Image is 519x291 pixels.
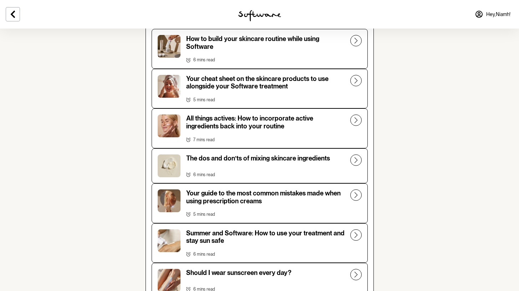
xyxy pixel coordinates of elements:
[158,114,180,137] img: Contentful_Retention_Content__3_.png
[186,189,345,205] p: Your guide to the most common mistakes made when using prescription creams
[158,75,180,98] img: Contentful_Retention_Content__2_.png
[193,212,215,217] span: 5 mins read
[158,35,180,58] img: Contentful_Retention_Content__1_.png
[186,35,345,50] p: How to build your skincare routine while using Software
[152,183,368,223] button: Your guide to the most common mistakes made when using prescription creams5 mins read
[186,269,291,277] p: Should I wear sunscreen every day?
[158,229,180,252] img: Contentful_Retention_Content__6_.png
[486,11,510,17] span: Hey, Niamh !
[193,252,215,257] span: 6 mins read
[158,189,180,212] img: Contentful_Retention_Content__5_.png
[470,6,515,23] a: Hey,Niamh!
[152,223,368,263] button: Summer and Software: How to use your treatment and stay sun safe6 mins read
[238,10,281,21] img: software logo
[152,69,368,109] button: Your cheat sheet on the skincare products to use alongside your Software treatment5 mins read
[186,75,345,90] p: Your cheat sheet on the skincare products to use alongside your Software treatment
[186,114,345,130] p: All things actives: How to incorporate active ingredients back into your routine
[186,154,330,162] p: The dos and don’ts of mixing skincare ingredients
[152,29,368,69] button: How to build your skincare routine while using Software6 mins read
[158,154,180,177] img: Contentful_Retention_Content__4_.png
[152,108,368,148] button: All things actives: How to incorporate active ingredients back into your routine7 mins read
[193,172,215,177] span: 6 mins read
[193,97,215,102] span: 5 mins read
[193,57,215,62] span: 6 mins read
[193,137,215,142] span: 7 mins read
[152,148,368,183] button: The dos and don’ts of mixing skincare ingredients6 mins read
[186,229,345,245] p: Summer and Software: How to use your treatment and stay sun safe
